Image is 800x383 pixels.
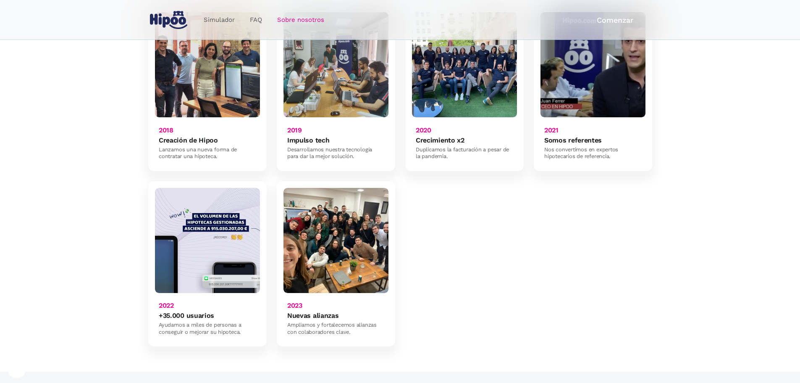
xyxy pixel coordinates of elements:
h6: 2021 [544,126,559,134]
a: Simulador [196,12,242,28]
div: Ampliamos y fortalecemos alianzas con colaboradores clave. [287,322,384,335]
h6: 2019 [287,126,302,134]
div: Desarrollamos nuestra tecnología para dar la mejor solución. [287,146,384,160]
div: Ayudamos a miles de personas a conseguir o mejorar su hipoteca. [159,322,256,335]
h6: 2020 [416,126,431,134]
h6: Impulso tech [287,136,329,144]
a: Sobre nosotros [270,12,332,28]
a: home [148,8,189,32]
a: FAQ [242,12,270,28]
h6: +35.000 usuarios [159,312,214,320]
h6: 2022 [159,301,174,309]
div: Duplicamos la facturación a pesar de la pandemia. [416,146,513,160]
a: Comenzar [578,10,652,30]
h6: Creación de Hipoo [159,136,218,144]
h6: Somos referentes [544,136,602,144]
h6: 2018 [159,126,173,134]
div: Lanzamos una nueva forma de contratar una hipoteca. [159,146,256,160]
h6: Nuevas alianzas [287,312,338,320]
h6: Crecimiento x2 [416,136,464,144]
h6: 2023 [287,301,302,309]
div: Nos convertimos en expertos hipotecarios de referencia. [544,146,641,160]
